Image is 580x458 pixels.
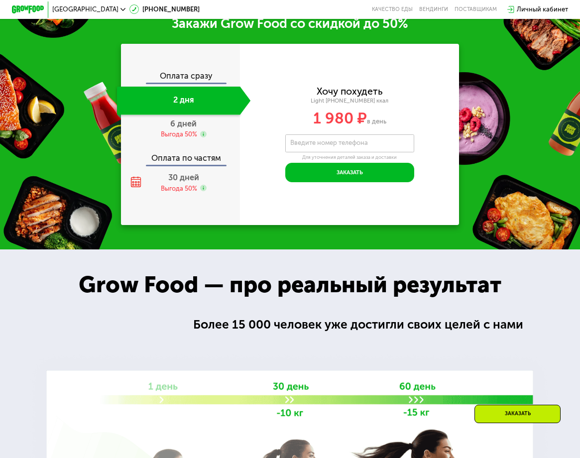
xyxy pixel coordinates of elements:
span: 6 дней [170,119,197,128]
a: Вендинги [419,6,448,13]
div: Личный кабинет [517,4,568,14]
span: 1 980 ₽ [313,109,367,127]
button: Заказать [285,163,414,182]
div: Light [PHONE_NUMBER] ккал [240,97,459,105]
a: Качество еды [372,6,413,13]
div: Выгода 50% [161,130,197,139]
span: 30 дней [168,173,199,182]
div: Оплата сразу [121,72,240,83]
div: Хочу похудеть [317,87,382,96]
div: Оплата по частям [121,146,240,165]
div: Grow Food — про реальный результат [62,268,519,302]
span: [GEOGRAPHIC_DATA] [52,6,118,13]
span: в день [367,117,386,125]
div: Более 15 000 человек уже достигли своих целей с нами [193,315,532,334]
div: Для уточнения деталей заказа и доставки [285,154,414,161]
a: [PHONE_NUMBER] [129,4,200,14]
div: поставщикам [455,6,497,13]
div: Заказать [474,405,561,423]
label: Введите номер телефона [290,141,368,145]
div: Выгода 50% [161,184,197,193]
